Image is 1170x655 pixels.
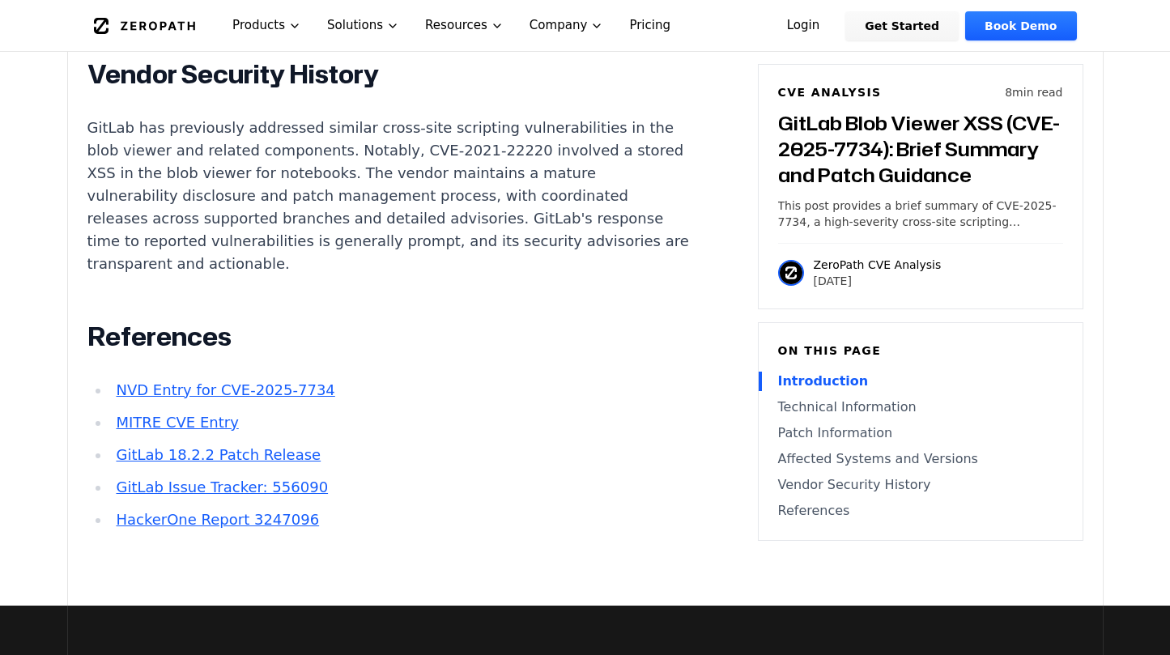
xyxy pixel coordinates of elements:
[965,11,1076,40] a: Book Demo
[116,478,328,496] a: GitLab Issue Tracker: 556090
[778,110,1063,188] h3: GitLab Blob Viewer XSS (CVE-2025-7734): Brief Summary and Patch Guidance
[778,372,1063,391] a: Introduction
[778,260,804,286] img: ZeroPath CVE Analysis
[778,501,1063,521] a: References
[768,11,840,40] a: Login
[845,11,959,40] a: Get Started
[814,273,942,289] p: [DATE]
[778,423,1063,443] a: Patch Information
[87,58,690,91] h2: Vendor Security History
[116,414,238,431] a: MITRE CVE Entry
[116,511,319,528] a: HackerOne Report 3247096
[1005,84,1062,100] p: 8 min read
[814,257,942,273] p: ZeroPath CVE Analysis
[116,381,334,398] a: NVD Entry for CVE-2025-7734
[116,446,321,463] a: GitLab 18.2.2 Patch Release
[87,321,690,353] h2: References
[778,475,1063,495] a: Vendor Security History
[778,84,882,100] h6: CVE Analysis
[87,117,690,275] p: GitLab has previously addressed similar cross-site scripting vulnerabilities in the blob viewer a...
[778,342,1063,359] h6: On this page
[778,398,1063,417] a: Technical Information
[778,198,1063,230] p: This post provides a brief summary of CVE-2025-7734, a high-severity cross-site scripting vulnera...
[778,449,1063,469] a: Affected Systems and Versions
